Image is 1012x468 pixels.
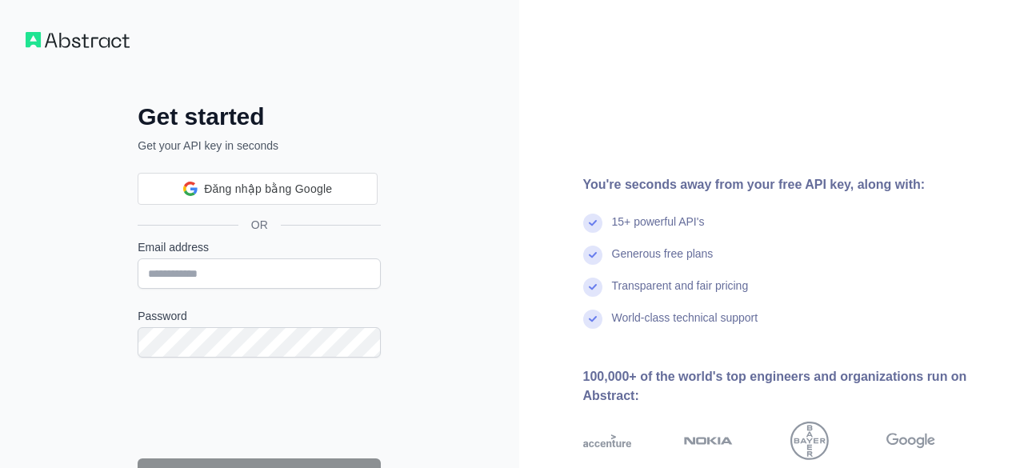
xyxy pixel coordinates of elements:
[238,217,281,233] span: OR
[138,377,381,439] iframe: reCAPTCHA
[612,214,705,246] div: 15+ powerful API's
[583,310,602,329] img: check mark
[612,246,714,278] div: Generous free plans
[583,214,602,233] img: check mark
[138,173,378,205] div: Đăng nhập bằng Google
[790,422,829,460] img: bayer
[583,422,632,460] img: accenture
[204,181,332,198] span: Đăng nhập bằng Google
[583,246,602,265] img: check mark
[138,138,381,154] p: Get your API key in seconds
[612,278,749,310] div: Transparent and fair pricing
[684,422,733,460] img: nokia
[26,32,130,48] img: Workflow
[612,310,758,342] div: World-class technical support
[138,308,381,324] label: Password
[138,239,381,255] label: Email address
[583,175,987,194] div: You're seconds away from your free API key, along with:
[138,102,381,131] h2: Get started
[886,422,935,460] img: google
[583,278,602,297] img: check mark
[583,367,987,406] div: 100,000+ of the world's top engineers and organizations run on Abstract:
